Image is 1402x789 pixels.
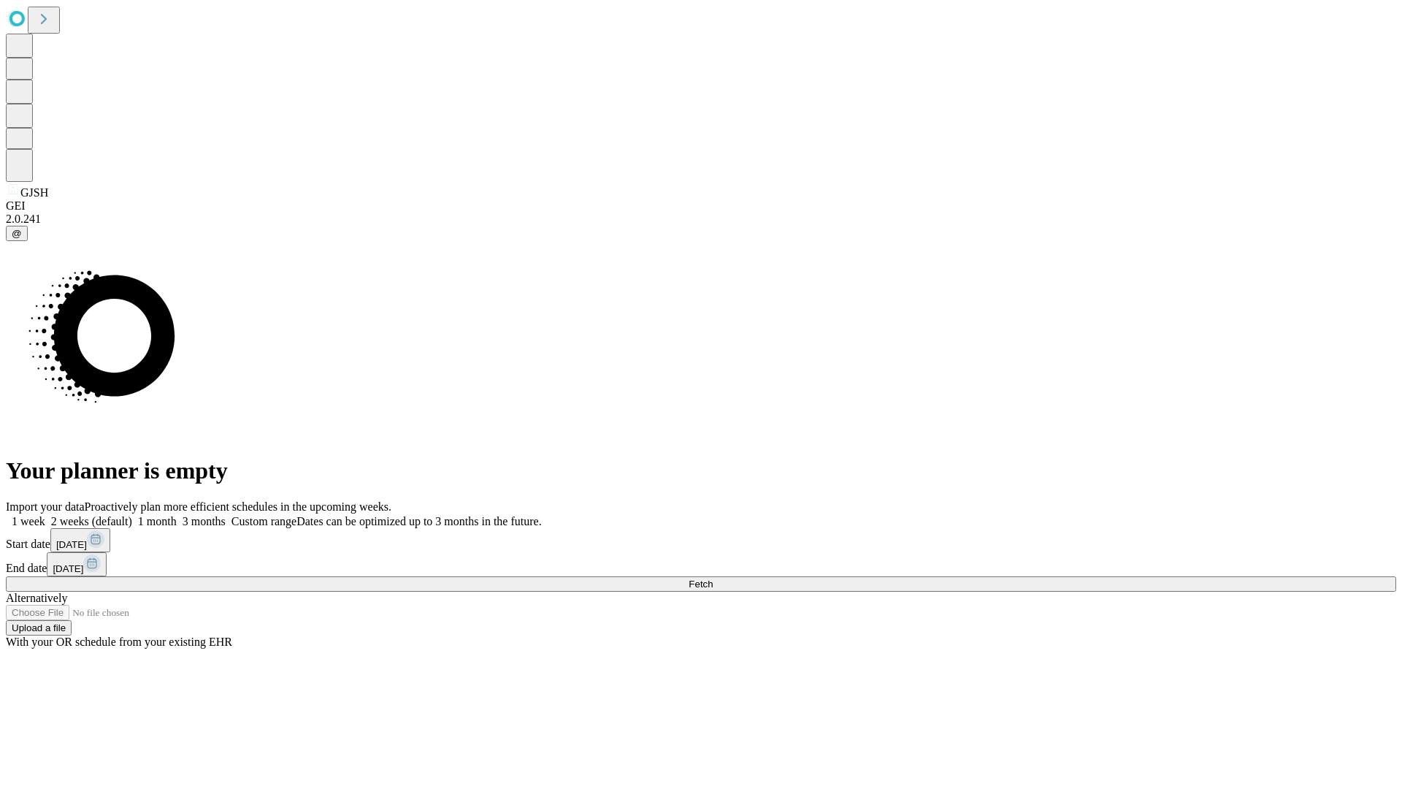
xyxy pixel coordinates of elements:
span: GJSH [20,186,48,199]
button: [DATE] [50,528,110,552]
span: Dates can be optimized up to 3 months in the future. [296,515,541,527]
button: Fetch [6,576,1396,592]
div: GEI [6,199,1396,213]
span: 1 week [12,515,45,527]
span: 2 weeks (default) [51,515,132,527]
span: Import your data [6,500,85,513]
span: [DATE] [56,539,87,550]
span: With your OR schedule from your existing EHR [6,636,232,648]
div: Start date [6,528,1396,552]
div: End date [6,552,1396,576]
span: Alternatively [6,592,67,604]
button: @ [6,226,28,241]
button: [DATE] [47,552,107,576]
div: 2.0.241 [6,213,1396,226]
span: Proactively plan more efficient schedules in the upcoming weeks. [85,500,391,513]
span: Custom range [231,515,296,527]
button: Upload a file [6,620,72,636]
span: [DATE] [53,563,83,574]
h1: Your planner is empty [6,457,1396,484]
span: Fetch [689,579,713,590]
span: 3 months [183,515,226,527]
span: 1 month [138,515,177,527]
span: @ [12,228,22,239]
